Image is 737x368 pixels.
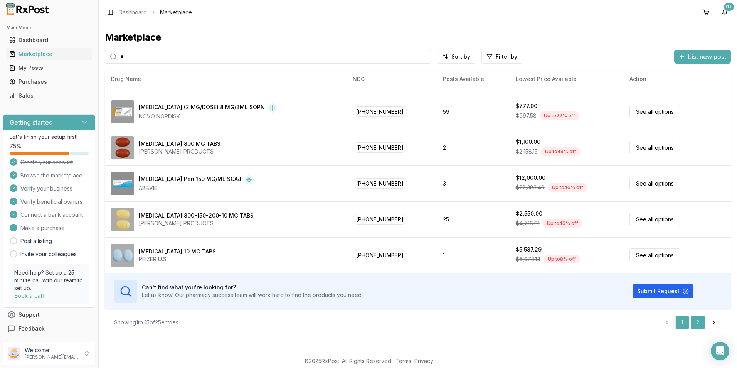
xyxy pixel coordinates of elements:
div: Up to 8 % off [543,255,580,263]
span: Browse the marketplace [20,172,82,179]
a: Invite your colleagues [20,250,77,258]
div: Up to 46 % off [548,183,587,192]
span: [PHONE_NUMBER] [353,142,407,153]
p: Let's finish your setup first! [10,133,89,141]
td: 3 [437,165,509,201]
span: $4,716.91 [516,219,540,227]
a: Go to next page [706,316,722,329]
span: $22,383.49 [516,184,545,191]
p: Welcome [25,346,78,354]
span: Connect a bank account [20,211,83,219]
span: Verify your business [20,185,72,192]
div: PFIZER U.S. [139,255,216,263]
button: Submit Request [633,284,693,298]
button: Purchases [3,76,95,88]
nav: breadcrumb [119,8,192,16]
a: See all options [629,141,680,154]
img: Ozempic (2 MG/DOSE) 8 MG/3ML SOPN [111,100,134,123]
th: Lowest Price Available [510,70,623,88]
img: RxPost Logo [3,3,52,15]
button: Feedback [3,322,95,336]
span: $997.58 [516,112,537,120]
div: $12,000.00 [516,174,545,182]
div: Open Intercom Messenger [711,342,729,360]
a: 2 [691,316,705,329]
span: Make a purchase [20,224,65,232]
th: Posts Available [437,70,509,88]
button: Filter by [481,50,522,64]
button: Marketplace [3,48,95,60]
img: Symtuza 800-150-200-10 MG TABS [111,208,134,231]
div: Showing 1 to 15 of 25 entries [114,319,178,326]
div: Up to 49 % off [541,147,581,156]
p: Let us know! Our pharmacy success team will work hard to find the products you need. [142,291,363,299]
td: 2 [437,130,509,165]
img: Prezista 800 MG TABS [111,136,134,159]
div: My Posts [9,64,89,72]
span: List new post [688,52,726,61]
span: Verify beneficial owners [20,198,82,206]
span: $2,158.15 [516,148,538,155]
span: Sort by [451,53,470,61]
span: 75 % [10,142,21,150]
div: [MEDICAL_DATA] (2 MG/DOSE) 8 MG/3ML SOPN [139,103,265,113]
div: [MEDICAL_DATA] 10 MG TABS [139,248,216,255]
td: 25 [437,201,509,237]
span: Filter by [496,53,517,61]
img: Skyrizi Pen 150 MG/ML SOAJ [111,172,134,195]
th: Action [623,70,731,88]
a: Marketplace [6,47,92,61]
h2: Main Menu [6,25,92,31]
a: 1 [675,316,689,329]
button: 9+ [718,6,731,19]
a: Dashboard [119,8,147,16]
span: $6,073.14 [516,255,540,263]
div: Marketplace [9,50,89,58]
div: $2,550.00 [516,210,542,218]
a: Sales [6,89,92,103]
a: List new post [674,54,731,61]
div: $1,100.00 [516,138,540,146]
span: [PHONE_NUMBER] [353,106,407,117]
a: Post a listing [20,237,52,245]
div: ABBVIE [139,184,254,192]
a: See all options [629,213,680,226]
th: NDC [347,70,437,88]
span: Create your account [20,159,73,166]
div: $777.00 [516,102,537,110]
div: Up to 22 % off [540,111,579,120]
a: See all options [629,105,680,118]
div: [MEDICAL_DATA] Pen 150 MG/ML SOAJ [139,175,241,184]
button: Dashboard [3,34,95,46]
h3: Getting started [10,118,53,127]
h3: Can't find what you're looking for? [142,284,363,291]
div: [MEDICAL_DATA] 800-150-200-10 MG TABS [139,212,254,219]
span: [PHONE_NUMBER] [353,214,407,225]
a: See all options [629,248,680,262]
a: Book a call [14,292,44,299]
div: Purchases [9,78,89,86]
div: 9+ [724,3,734,11]
td: 59 [437,94,509,130]
span: Feedback [19,325,45,333]
nav: pagination [660,316,722,329]
a: See all options [629,177,680,190]
a: My Posts [6,61,92,75]
p: Need help? Set up a 25 minute call with our team to set up. [14,269,84,292]
div: Sales [9,92,89,100]
a: Dashboard [6,33,92,47]
img: Xeljanz 10 MG TABS [111,244,134,267]
span: Marketplace [160,8,192,16]
div: [MEDICAL_DATA] 800 MG TABS [139,140,220,148]
div: [PERSON_NAME] PRODUCTS [139,148,220,155]
th: Drug Name [105,70,347,88]
img: User avatar [8,347,20,360]
div: Up to 46 % off [543,219,582,228]
button: My Posts [3,62,95,74]
div: Marketplace [105,31,731,44]
span: [PHONE_NUMBER] [353,250,407,260]
a: Purchases [6,75,92,89]
span: [PHONE_NUMBER] [353,178,407,189]
div: NOVO NORDISK [139,113,277,120]
a: Privacy [414,358,433,364]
